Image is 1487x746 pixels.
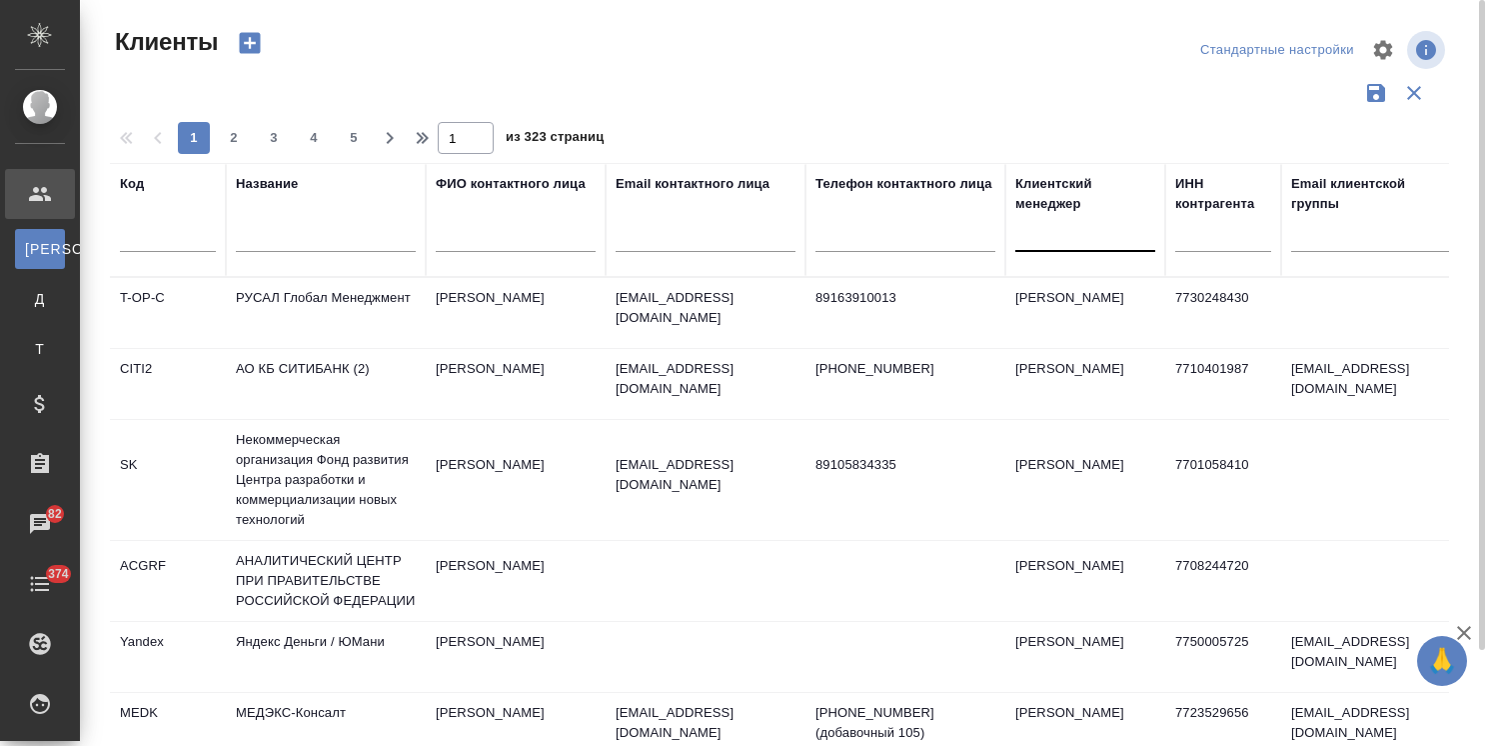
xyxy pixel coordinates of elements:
[258,128,290,148] span: 3
[616,288,795,328] p: [EMAIL_ADDRESS][DOMAIN_NAME]
[15,229,65,269] a: [PERSON_NAME]
[15,329,65,369] a: Т
[1281,349,1461,419] td: [EMAIL_ADDRESS][DOMAIN_NAME]
[25,339,55,359] span: Т
[1005,622,1165,692] td: [PERSON_NAME]
[1165,445,1281,515] td: 7701058410
[616,455,795,495] p: [EMAIL_ADDRESS][DOMAIN_NAME]
[1005,278,1165,348] td: [PERSON_NAME]
[1165,349,1281,419] td: 7710401987
[1005,546,1165,616] td: [PERSON_NAME]
[426,622,606,692] td: [PERSON_NAME]
[226,349,426,419] td: АО КБ СИТИБАНК (2)
[5,499,75,549] a: 82
[616,174,769,194] div: Email контактного лица
[226,622,426,692] td: Яндекс Деньги / ЮМани
[1407,31,1449,69] span: Посмотреть информацию
[426,546,606,616] td: [PERSON_NAME]
[226,420,426,540] td: Некоммерческая организация Фонд развития Центра разработки и коммерциализации новых технологий
[1005,445,1165,515] td: [PERSON_NAME]
[1291,174,1451,214] div: Email клиентской группы
[25,289,55,309] span: Д
[815,703,995,743] p: [PHONE_NUMBER] (добавочный 105)
[226,541,426,621] td: АНАЛИТИЧЕСКИЙ ЦЕНТР ПРИ ПРАВИТЕЛЬСТВЕ РОССИЙСКОЙ ФЕДЕРАЦИИ
[110,622,226,692] td: Yandex
[258,122,290,154] button: 3
[426,349,606,419] td: [PERSON_NAME]
[1015,174,1155,214] div: Клиентский менеджер
[1395,74,1433,112] button: Сбросить фильтры
[815,359,995,379] p: [PHONE_NUMBER]
[1425,640,1459,682] span: 🙏
[1005,349,1165,419] td: [PERSON_NAME]
[616,359,795,399] p: [EMAIL_ADDRESS][DOMAIN_NAME]
[120,174,144,194] div: Код
[110,445,226,515] td: SK
[218,122,250,154] button: 2
[1175,174,1271,214] div: ИНН контрагента
[338,122,370,154] button: 5
[1165,546,1281,616] td: 7708244720
[338,128,370,148] span: 5
[110,278,226,348] td: T-OP-C
[110,349,226,419] td: CITI2
[1357,74,1395,112] button: Сохранить фильтры
[298,122,330,154] button: 4
[1195,35,1359,66] div: split button
[1165,622,1281,692] td: 7750005725
[5,559,75,609] a: 374
[1165,278,1281,348] td: 7730248430
[110,546,226,616] td: ACGRF
[218,128,250,148] span: 2
[15,279,65,319] a: Д
[436,174,586,194] div: ФИО контактного лица
[1359,26,1407,74] span: Настроить таблицу
[815,288,995,308] p: 89163910013
[616,703,795,743] p: [EMAIL_ADDRESS][DOMAIN_NAME]
[426,445,606,515] td: [PERSON_NAME]
[426,278,606,348] td: [PERSON_NAME]
[506,125,604,154] span: из 323 страниц
[815,174,992,194] div: Телефон контактного лица
[110,26,218,58] span: Клиенты
[298,128,330,148] span: 4
[226,278,426,348] td: РУСАЛ Глобал Менеджмент
[1417,636,1467,686] button: 🙏
[815,455,995,475] p: 89105834335
[1281,622,1461,692] td: [EMAIL_ADDRESS][DOMAIN_NAME]
[36,504,74,524] span: 82
[36,564,81,584] span: 374
[236,174,298,194] div: Название
[25,239,55,259] span: [PERSON_NAME]
[226,26,274,60] button: Создать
